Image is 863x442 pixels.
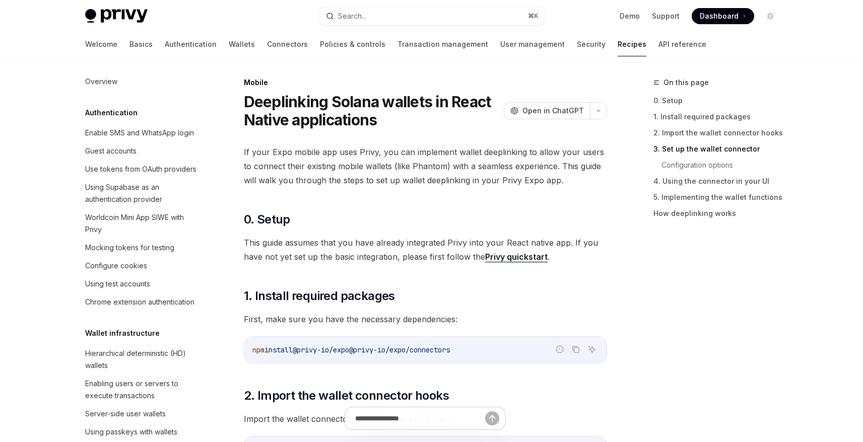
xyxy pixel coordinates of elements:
[244,288,395,304] span: 1. Install required packages
[85,76,117,88] div: Overview
[77,239,206,257] a: Mocking tokens for testing
[77,178,206,208] a: Using Supabase as an authentication provider
[653,173,786,189] a: 4. Using the connector in your UI
[264,345,293,354] span: install
[485,411,499,425] button: Send message
[229,32,255,56] a: Wallets
[244,145,607,187] span: If your Expo mobile app uses Privy, you can implement wallet deeplinking to allow your users to c...
[553,343,566,356] button: Report incorrect code
[653,93,786,109] a: 0. Setup
[585,343,599,356] button: Ask AI
[762,8,778,24] button: Toggle dark mode
[653,157,786,173] a: Configuration options
[319,7,545,25] button: Search...⌘K
[653,205,786,222] a: How deeplinking works
[85,211,200,236] div: Worldcoin Mini App SIWE with Privy
[77,275,206,293] a: Using test accounts
[620,11,640,21] a: Demo
[653,189,786,205] a: 5. Implementing the wallet functions
[85,32,117,56] a: Welcome
[653,125,786,141] a: 2. Import the wallet connector hooks
[267,32,308,56] a: Connectors
[652,11,680,21] a: Support
[569,343,582,356] button: Copy the contents from the code block
[85,107,138,119] h5: Authentication
[293,345,349,354] span: @privy-io/expo
[485,252,548,262] a: Privy quickstart
[85,426,177,438] div: Using passkeys with wallets
[577,32,606,56] a: Security
[320,32,385,56] a: Policies & controls
[522,106,584,116] span: Open in ChatGPT
[85,9,148,23] img: light logo
[692,8,754,24] a: Dashboard
[244,388,449,404] span: 2. Import the wallet connector hooks
[653,141,786,157] a: 3. Set up the wallet connector
[397,32,488,56] a: Transaction management
[244,78,607,88] div: Mobile
[85,260,147,272] div: Configure cookies
[338,10,366,22] div: Search...
[165,32,217,56] a: Authentication
[244,236,607,264] span: This guide assumes that you have already integrated Privy into your React native app. If you have...
[129,32,153,56] a: Basics
[528,12,539,20] span: ⌘ K
[85,296,194,308] div: Chrome extension authentication
[77,293,206,311] a: Chrome extension authentication
[85,378,200,402] div: Enabling users or servers to execute transactions
[77,405,206,423] a: Server-side user wallets
[355,407,485,429] input: Ask a question...
[658,32,706,56] a: API reference
[77,375,206,405] a: Enabling users or servers to execute transactions
[653,109,786,125] a: 1. Install required packages
[244,312,607,326] span: First, make sure you have the necessary dependencies:
[663,77,709,89] span: On this page
[85,347,200,372] div: Hierarchical deterministic (HD) wallets
[618,32,646,56] a: Recipes
[244,211,290,228] span: 0. Setup
[85,127,194,139] div: Enable SMS and WhatsApp login
[500,32,565,56] a: User management
[85,408,166,420] div: Server-side user wallets
[85,145,137,157] div: Guest accounts
[77,160,206,178] a: Use tokens from OAuth providers
[85,242,174,254] div: Mocking tokens for testing
[85,163,196,175] div: Use tokens from OAuth providers
[77,142,206,160] a: Guest accounts
[85,327,160,339] h5: Wallet infrastructure
[77,72,206,91] a: Overview
[77,124,206,142] a: Enable SMS and WhatsApp login
[252,345,264,354] span: npm
[244,93,500,129] h1: Deeplinking Solana wallets in React Native applications
[504,102,590,119] button: Open in ChatGPT
[349,345,450,354] span: @privy-io/expo/connectors
[85,278,150,290] div: Using test accounts
[77,257,206,275] a: Configure cookies
[77,344,206,375] a: Hierarchical deterministic (HD) wallets
[85,181,200,205] div: Using Supabase as an authentication provider
[77,423,206,441] a: Using passkeys with wallets
[77,208,206,239] a: Worldcoin Mini App SIWE with Privy
[700,11,739,21] span: Dashboard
